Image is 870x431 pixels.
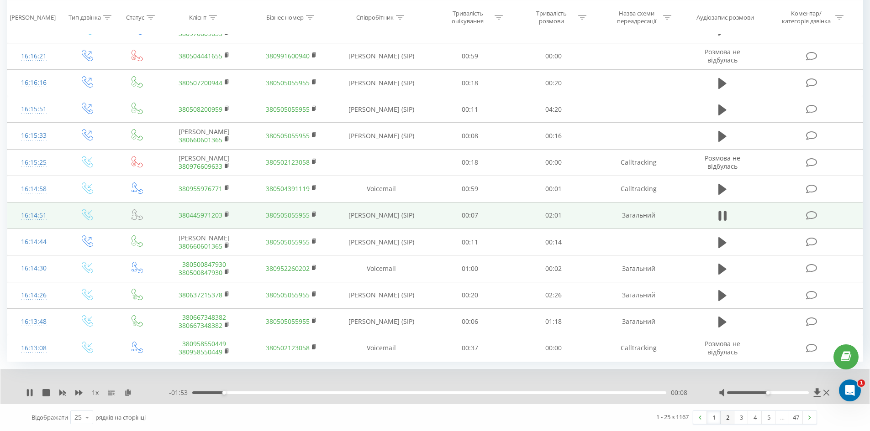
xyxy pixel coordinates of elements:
a: 380505055955 [266,78,310,87]
td: 00:14 [512,229,596,255]
div: 16:13:48 [16,313,52,331]
a: 380504391119 [266,184,310,193]
div: Співробітник [356,13,394,21]
div: Аудіозапис розмови [696,13,754,21]
div: 16:14:58 [16,180,52,198]
div: Тривалість розмови [527,10,576,25]
td: [PERSON_NAME] (SIP) [335,96,428,123]
td: 00:00 [512,43,596,69]
td: [PERSON_NAME] [161,149,248,176]
a: 380505055955 [266,105,310,114]
td: 00:08 [428,123,512,149]
a: 380660601365 [179,242,222,250]
span: 1 [858,379,865,387]
div: 16:14:44 [16,233,52,251]
td: 00:02 [512,255,596,282]
a: 380445971203 [179,211,222,219]
div: 16:14:51 [16,207,52,224]
div: Тип дзвінка [69,13,101,21]
a: 380958550449 [182,339,226,348]
div: Клієнт [189,13,206,21]
a: 380505055955 [266,291,310,299]
td: 00:59 [428,43,512,69]
td: [PERSON_NAME] [161,229,248,255]
td: Voicemail [335,255,428,282]
td: [PERSON_NAME] [161,123,248,149]
div: Тривалість очікування [443,10,492,25]
a: 380500847930 [182,260,226,269]
a: 2 [721,411,734,424]
a: 380660601365 [179,135,222,144]
a: 380637215378 [179,291,222,299]
a: 380505055955 [266,131,310,140]
td: 00:20 [428,282,512,308]
div: 16:14:30 [16,260,52,277]
td: 00:18 [428,70,512,96]
a: 380991600940 [266,52,310,60]
a: 380505055955 [266,211,310,219]
td: [PERSON_NAME] (SIP) [335,202,428,228]
div: 16:13:08 [16,339,52,357]
a: 380505055955 [266,238,310,246]
span: Розмова не відбулась [705,339,740,356]
td: 00:16 [512,123,596,149]
a: 380508200959 [179,105,222,114]
td: 02:26 [512,282,596,308]
span: рядків на сторінці [95,413,146,421]
div: 16:16:16 [16,74,52,92]
a: 380952260202 [266,264,310,273]
td: [PERSON_NAME] (SIP) [335,43,428,69]
div: Назва схеми переадресації [612,10,661,25]
td: Calltracking [595,335,682,361]
span: - 01:53 [169,388,192,397]
td: 00:18 [428,149,512,176]
a: 380505055955 [266,317,310,326]
div: … [775,411,789,424]
a: 380955976771 [179,184,222,193]
td: [PERSON_NAME] (SIP) [335,282,428,308]
div: 25 [74,413,82,422]
td: Загальний [595,202,682,228]
a: 380958550449 [179,348,222,356]
a: 47 [789,411,803,424]
a: 380507200944 [179,78,222,87]
span: Розмова не відбулась [705,47,740,64]
a: 1 [707,411,721,424]
span: 1 x [92,388,99,397]
a: 380504441655 [179,52,222,60]
div: 16:15:25 [16,154,52,171]
div: 16:15:33 [16,127,52,145]
td: 04:20 [512,96,596,123]
div: Коментар/категорія дзвінка [780,10,833,25]
div: [PERSON_NAME] [10,13,56,21]
td: [PERSON_NAME] (SIP) [335,229,428,255]
td: 00:07 [428,202,512,228]
td: [PERSON_NAME] (SIP) [335,123,428,149]
td: 00:00 [512,335,596,361]
td: 00:06 [428,308,512,335]
td: 01:00 [428,255,512,282]
a: 380502123058 [266,158,310,166]
td: 00:11 [428,229,512,255]
td: Загальний [595,255,682,282]
div: 16:16:21 [16,47,52,65]
td: 00:01 [512,176,596,202]
td: [PERSON_NAME] (SIP) [335,308,428,335]
td: Voicemail [335,176,428,202]
a: 4 [748,411,762,424]
td: 00:00 [512,149,596,176]
div: Статус [126,13,144,21]
div: Бізнес номер [266,13,304,21]
td: 00:11 [428,96,512,123]
span: Відображати [32,413,68,421]
td: Загальний [595,282,682,308]
td: Calltracking [595,176,682,202]
td: Voicemail [335,335,428,361]
td: 00:20 [512,70,596,96]
td: 01:18 [512,308,596,335]
div: Accessibility label [766,391,770,395]
td: [PERSON_NAME] (SIP) [335,70,428,96]
div: 16:14:26 [16,286,52,304]
a: 380976609633 [179,162,222,171]
div: 16:15:51 [16,100,52,118]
